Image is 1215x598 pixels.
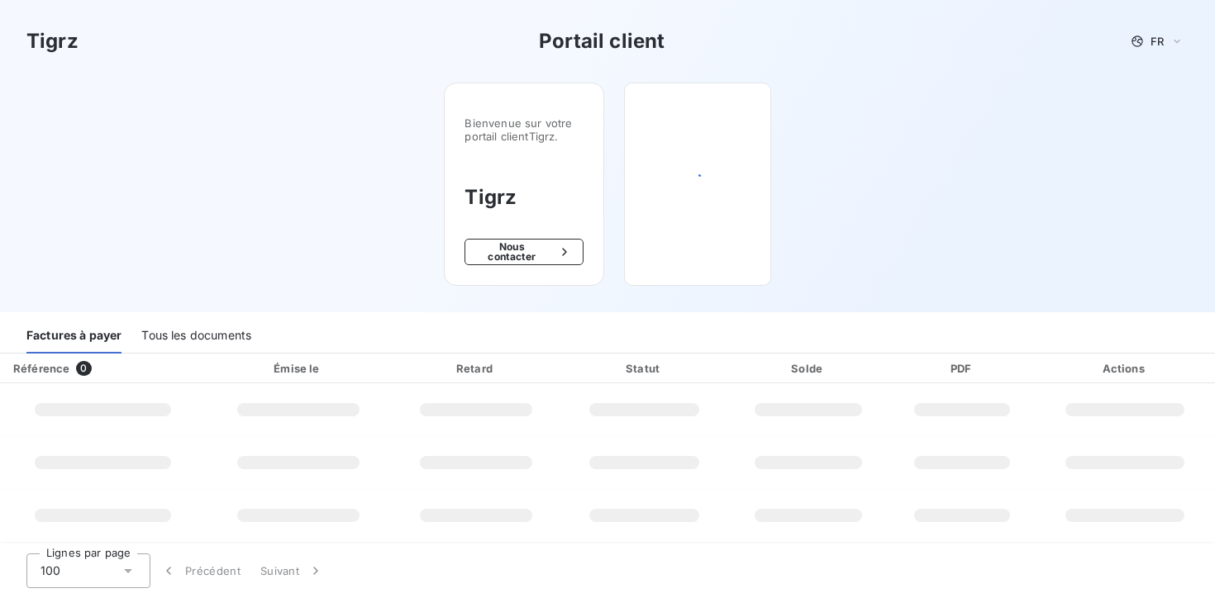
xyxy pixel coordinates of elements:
div: Solde [731,360,886,377]
h3: Tigrz [26,26,79,56]
span: 0 [76,361,91,376]
div: Émise le [209,360,388,377]
span: Bienvenue sur votre portail client Tigrz . [465,116,584,143]
div: Retard [394,360,558,377]
h3: Portail client [539,26,665,56]
div: Statut [565,360,724,377]
span: 100 [40,562,60,579]
button: Suivant [250,553,334,588]
button: Précédent [150,553,250,588]
div: Actions [1038,360,1212,377]
div: Factures à payer [26,319,121,354]
span: FR [1151,35,1164,48]
div: Référence [13,362,69,375]
div: Tous les documents [141,319,251,354]
div: PDF [893,360,1032,377]
button: Nous contacter [465,239,584,265]
h3: Tigrz [465,183,584,212]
